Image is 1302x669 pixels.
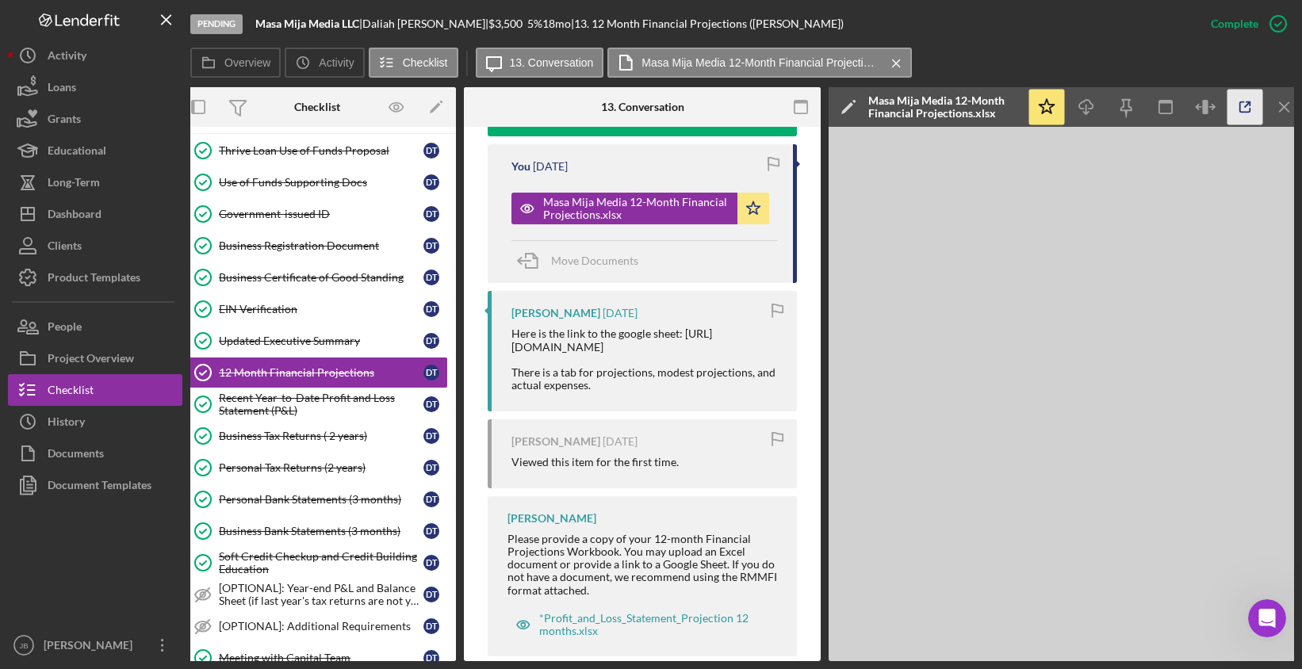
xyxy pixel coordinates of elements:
div: Personal Bank Statements (3 months) [219,493,423,506]
button: *Profit_and_Loss_Statement_Projection 12 months.xlsx [507,609,773,640]
div: D T [423,174,439,190]
div: EIN Verification [219,303,423,315]
label: Overview [224,56,270,69]
div: D T [423,587,439,602]
div: Business Registration Document [219,239,423,252]
div: D T [423,555,439,571]
b: Masa Mija Media LLC [255,17,359,30]
a: Government-issued IDDT [186,198,448,230]
div: [PERSON_NAME] [511,435,600,448]
img: Profile image for Allison [45,9,71,34]
div: [OPTIONAL]: Additional Requirements [219,620,423,633]
div: 18 mo [542,17,571,30]
a: Personal Tax Returns (2 years)DT [186,452,448,484]
textarea: Message… [13,473,304,500]
div: *Profit_and_Loss_Statement_Projection 12 months.xlsx [539,612,765,637]
div: | [255,17,362,30]
div: [PERSON_NAME] [40,629,143,665]
button: go back [10,6,40,36]
div: Personal Tax Returns (2 years) [219,461,423,474]
div: Masa Mija Media 12-Month Financial Projections.xlsx [868,94,1019,120]
div: D T [423,460,439,476]
div: D T [423,650,439,666]
label: Checklist [403,56,448,69]
div: Our offices are closed for the Fourth of July Holiday until [DATE]. [48,95,288,125]
a: Updated Executive SummaryDT [186,325,448,357]
h1: [PERSON_NAME] [77,8,180,20]
div: Thank you for your patience and understanding. [25,429,247,460]
a: Business Bank Statements (3 months)DT [186,515,448,547]
a: Recent Year-to-Date Profit and Loss Statement (P&L)DT [186,388,448,420]
div: D T [423,270,439,285]
div: D T [423,206,439,222]
a: 12 Month Financial ProjectionsDT [186,357,448,388]
label: Masa Mija Media 12-Month Financial Projections.xlsx [641,56,879,69]
div: Meeting with Capital Team [219,652,423,664]
div: Here is the link to the google sheet: [URL][DOMAIN_NAME] There is a tab for projections, modest p... [511,327,781,391]
div: D T [423,301,439,317]
div: Business Certificate of Good Standing [219,271,423,284]
button: Masa Mija Media 12-Month Financial Projections.xlsx [607,48,912,78]
div: D T [423,396,439,412]
iframe: Intercom live chat [1248,599,1286,637]
button: Gif picker [50,507,63,519]
button: Masa Mija Media 12-Month Financial Projections.xlsx [511,193,769,224]
div: ⚠️ Bug with Some Lenderfit FormsOur third-party form provider is experiencing a bug where some Le... [13,155,260,469]
div: Viewed this item for the first time. [511,456,679,468]
div: | 13. 12 Month Financial Projections ([PERSON_NAME]) [571,17,844,30]
time: 2025-08-19 23:08 [603,435,638,448]
span: $3,500 [488,17,523,30]
div: [OPTIONAL]: Year-end P&L and Balance Sheet (if last year's tax returns are not yet available) [219,582,423,607]
button: Complete [1195,8,1294,40]
button: Move Documents [511,241,654,281]
div: 13. Conversation [601,101,684,113]
div: D T [423,238,439,254]
p: Active [77,20,109,36]
button: JB[PERSON_NAME] [8,629,182,661]
div: Government-issued ID [219,208,423,220]
div: Business Tax Returns ( 2 years) [219,430,423,442]
div: D T [423,428,439,444]
div: D T [423,333,439,349]
div: D T [423,143,439,159]
div: Close [278,6,307,35]
div: 5 % [527,17,542,30]
button: Emoji picker [25,507,37,519]
div: [PERSON_NAME] [511,307,600,319]
time: 2025-08-19 23:45 [603,307,638,319]
button: Home [248,6,278,36]
label: 13. Conversation [510,56,594,69]
button: Upload attachment [75,507,88,519]
a: Soft Credit Checkup and Credit Building EducationDT [186,547,448,579]
div: Pending [190,14,243,34]
div: Complete [1211,8,1258,40]
div: Thrive Loan Use of Funds Proposal [219,144,423,157]
time: 2025-08-22 17:42 [533,160,568,173]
